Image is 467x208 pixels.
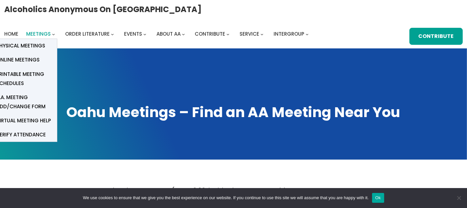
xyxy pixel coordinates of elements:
a: Contribute [409,28,463,45]
span: No [456,195,462,201]
span: Contribute [195,30,225,37]
nav: Intergroup [5,29,311,39]
button: Service submenu [260,32,263,35]
button: Events submenu [143,32,146,35]
a: Alcoholics Anonymous on [GEOGRAPHIC_DATA] [5,2,202,16]
button: About AA submenu [182,32,185,35]
a: Service [240,29,259,39]
button: Ok [372,193,384,203]
a: Intergroup [274,29,304,39]
button: Meetings submenu [52,32,55,35]
span: Events [124,30,142,37]
a: Meetings [27,29,51,39]
span: We use cookies to ensure that we give you the best experience on our website. If you continue to ... [83,195,368,201]
button: Contribute submenu [226,32,229,35]
span: Meetings [27,30,51,37]
a: Events [124,29,142,39]
span: Service [240,30,259,37]
span: About AA [156,30,181,37]
a: Home [5,29,19,39]
h1: Oahu Meetings – Find an AA Meeting Near You [7,103,460,122]
p: The Pioneer Group (Tues, 6:30, inside the Women’s Bld. at [DEMOGRAPHIC_DATA]) is seeking support.... [109,185,358,208]
span: Home [5,30,19,37]
span: Order Literature [65,30,110,37]
button: Order Literature submenu [111,32,114,35]
button: Intergroup submenu [306,32,309,35]
span: Intergroup [274,30,304,37]
a: About AA [156,29,181,39]
a: Contribute [195,29,225,39]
